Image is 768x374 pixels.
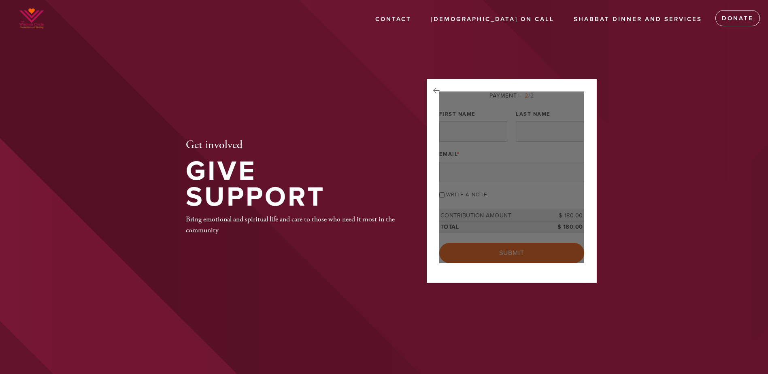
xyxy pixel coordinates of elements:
[568,12,708,27] a: Shabbat Dinner and Services
[186,138,400,152] h2: Get involved
[369,12,417,27] a: Contact
[186,158,400,210] h1: Give Support
[425,12,560,27] a: [DEMOGRAPHIC_DATA] On Call
[186,214,400,236] div: Bring emotional and spiritual life and care to those who need it most in the community
[715,10,760,26] a: Donate
[12,4,51,33] img: WhatsApp%20Image%202025-03-14%20at%2002.png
